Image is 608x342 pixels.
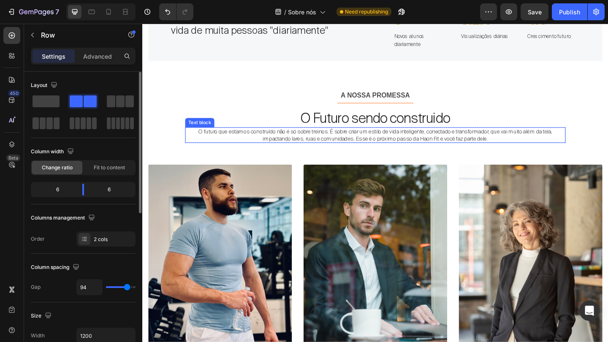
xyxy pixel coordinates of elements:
iframe: Design area [142,24,608,342]
p: A NOSSA PROMESSA [7,73,499,84]
div: Text block [48,104,76,111]
button: 7 [3,3,63,20]
span: Fit to content [94,164,125,171]
span: Need republishing [345,8,388,16]
div: Layout [31,80,59,91]
div: Column width [31,146,76,157]
div: Open Intercom Messenger [579,301,600,321]
div: 450 [8,90,20,97]
div: 6 [33,184,76,195]
span: / [284,8,286,16]
p: O futuro que estamos construído não é só sobre treinos. É sobre criar um estilo de vida inteligen... [47,114,459,129]
div: Publish [559,8,580,16]
p: Visualizações diárias [346,10,403,18]
div: Width [31,332,45,339]
div: Undo/Redo [159,3,193,20]
div: Order [31,235,45,243]
div: Gap [31,283,41,291]
div: 2 cols [94,236,133,243]
div: Beta [6,155,20,161]
span: Sobre nós [288,8,316,16]
div: Column spacing [31,262,81,273]
button: Save [521,3,548,20]
p: Row [41,30,113,40]
input: Auto [77,280,102,295]
p: 7 [55,7,59,17]
div: Size [31,310,53,322]
p: Advanced [83,52,112,61]
div: 6 [91,184,134,195]
button: Publish [552,3,587,20]
p: Settings [42,52,65,61]
p: Novos alunos diariamente [274,10,331,26]
h2: O Futuro sendo construido [6,93,500,113]
span: Save [528,8,542,16]
p: Crescimento futuro [419,10,476,18]
div: Columns management [31,212,97,224]
span: Change ratio [42,164,73,171]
